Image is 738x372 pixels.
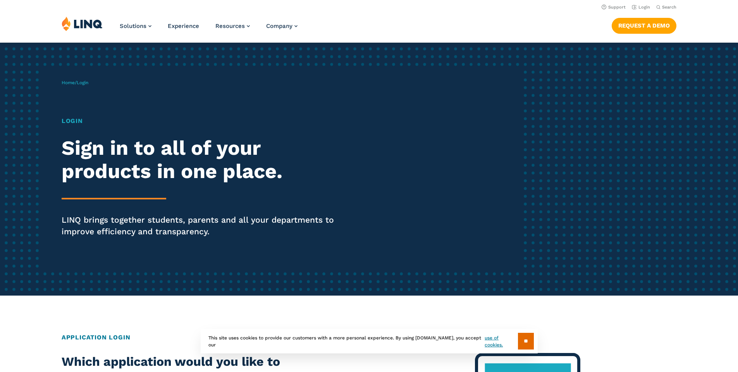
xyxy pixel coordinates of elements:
[485,334,518,348] a: use of cookies.
[77,80,88,85] span: Login
[62,116,346,126] h1: Login
[120,22,151,29] a: Solutions
[62,80,75,85] a: Home
[612,18,676,33] a: Request a Demo
[120,16,298,42] nav: Primary Navigation
[612,16,676,33] nav: Button Navigation
[662,5,676,10] span: Search
[215,22,245,29] span: Resources
[201,329,538,353] div: This site uses cookies to provide our customers with a more personal experience. By using [DOMAIN...
[632,5,650,10] a: Login
[62,80,88,85] span: /
[62,16,103,31] img: LINQ | K‑12 Software
[602,5,626,10] a: Support
[62,137,346,183] h2: Sign in to all of your products in one place.
[656,4,676,10] button: Open Search Bar
[62,333,676,342] h2: Application Login
[120,22,146,29] span: Solutions
[266,22,298,29] a: Company
[168,22,199,29] a: Experience
[215,22,250,29] a: Resources
[266,22,292,29] span: Company
[62,214,346,237] p: LINQ brings together students, parents and all your departments to improve efficiency and transpa...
